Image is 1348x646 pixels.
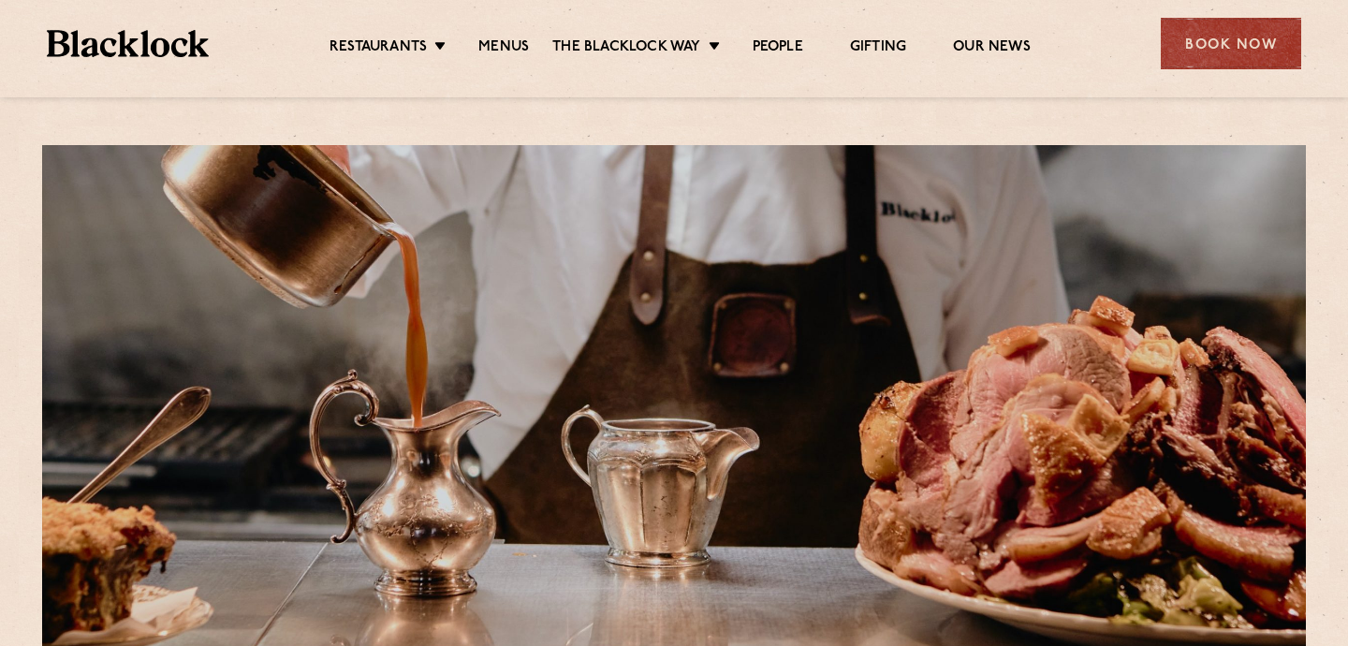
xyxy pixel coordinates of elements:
a: People [753,38,803,59]
a: Menus [478,38,529,59]
a: The Blacklock Way [552,38,700,59]
a: Gifting [850,38,906,59]
a: Restaurants [330,38,427,59]
a: Our News [953,38,1031,59]
div: Book Now [1161,18,1301,69]
img: BL_Textured_Logo-footer-cropped.svg [47,30,209,57]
